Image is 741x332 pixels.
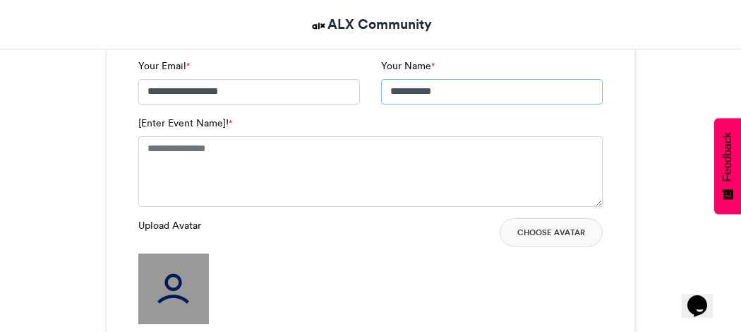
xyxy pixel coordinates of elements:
[310,17,327,35] img: ALX Community
[138,254,209,324] img: user_filled.png
[682,275,727,318] iframe: chat widget
[721,132,734,182] span: Feedback
[310,14,432,35] a: ALX Community
[138,116,232,131] label: [Enter Event Name]!
[138,218,201,233] label: Upload Avatar
[714,118,741,214] button: Feedback - Show survey
[381,59,435,73] label: Your Name
[138,59,190,73] label: Your Email
[500,218,603,247] button: Choose Avatar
